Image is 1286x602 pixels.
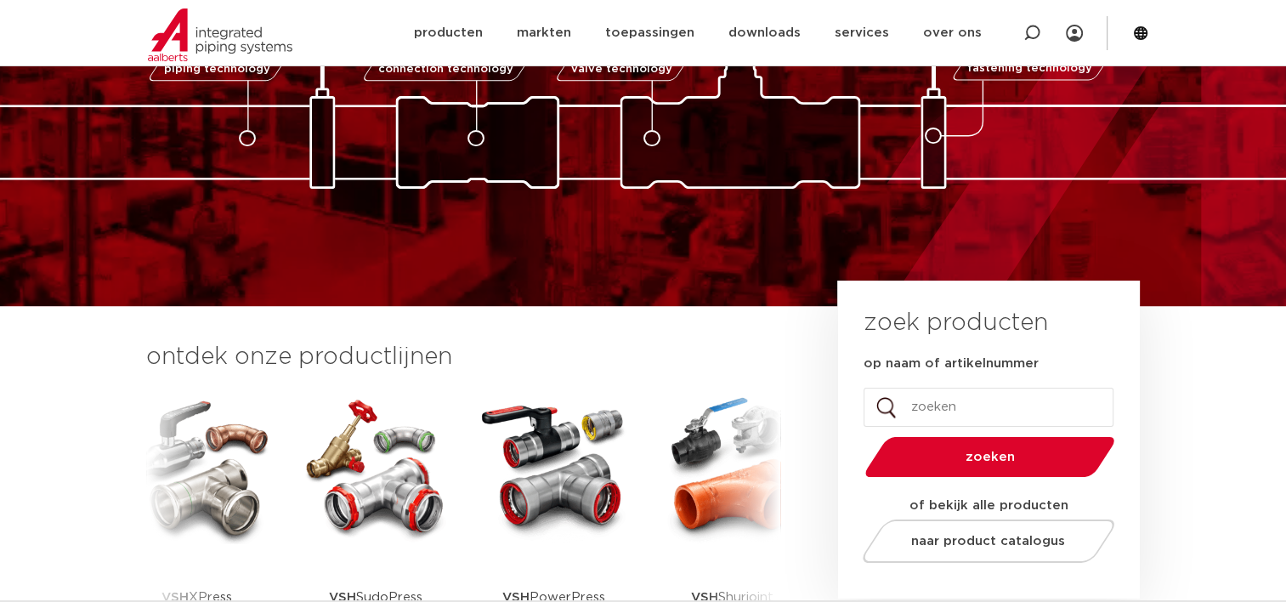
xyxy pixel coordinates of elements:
[864,306,1048,340] h3: zoek producten
[571,64,672,75] span: valve technology
[967,64,1092,75] span: fastening technology
[909,499,1068,512] strong: of bekijk alle producten
[864,388,1113,427] input: zoeken
[858,435,1121,479] button: zoeken
[911,535,1065,548] span: naar product catalogus
[858,520,1119,563] a: naar product catalogus
[146,340,780,374] h3: ontdek onze productlijnen
[377,64,513,75] span: connection technology
[864,355,1039,372] label: op naam of artikelnummer
[909,451,1071,463] span: zoeken
[1066,14,1083,52] div: my IPS
[164,64,270,75] span: piping technology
